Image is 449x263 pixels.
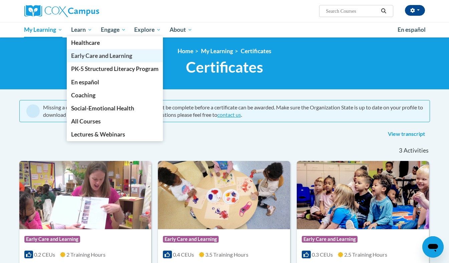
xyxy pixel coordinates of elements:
a: Social-Emotional Health [67,102,163,115]
a: My Learning [20,22,67,37]
span: 2 Training Hours [66,251,105,258]
span: Lectures & Webinars [71,131,125,138]
span: Explore [134,26,161,34]
span: 3.5 Training Hours [205,251,248,258]
a: Lectures & Webinars [67,128,163,141]
span: Certificates [186,58,263,76]
img: Course Logo [297,161,429,229]
img: Course Logo [158,161,290,229]
span: Activities [404,147,429,154]
span: Early Care and Learning [163,236,219,243]
a: Coaching [67,89,163,102]
a: All Courses [67,115,163,128]
a: Cox Campus [24,5,151,17]
span: Learn [71,26,92,34]
div: Main menu [14,22,435,37]
a: Early Care and Learning [67,49,163,62]
span: My Learning [24,26,62,34]
input: Search Courses [325,7,379,15]
span: 2.5 Training Hours [344,251,387,258]
span: Healthcare [71,39,100,46]
a: Explore [130,22,165,37]
span: 0.2 CEUs [34,251,55,258]
a: About [165,22,197,37]
img: Course Logo [19,161,152,229]
a: En español [393,23,430,37]
div: Missing a certificate? All lessons within a course must be complete before a certificate can be a... [43,104,423,118]
iframe: Button to launch messaging window [422,236,444,258]
a: Learn [67,22,96,37]
span: About [170,26,192,34]
span: 0.4 CEUs [173,251,194,258]
button: Account Settings [405,5,425,16]
button: Search [379,7,389,15]
span: Social-Emotional Health [71,105,134,112]
span: 3 [399,147,402,154]
span: Coaching [71,92,95,99]
a: My Learning [201,48,233,55]
a: Healthcare [67,36,163,49]
span: En español [71,79,99,86]
a: Engage [96,22,130,37]
a: En español [67,76,163,89]
a: PK-5 Structured Literacy Program [67,62,163,75]
span: Early Care and Learning [302,236,358,243]
a: contact us [217,111,241,118]
span: 0.3 CEUs [312,251,333,258]
img: Cox Campus [24,5,99,17]
span: PK-5 Structured Literacy Program [71,65,159,72]
span: Early Care and Learning [24,236,80,243]
span: Engage [101,26,126,34]
a: View transcript [383,129,430,140]
span: All Courses [71,118,101,125]
span: En español [398,26,426,33]
span: Early Care and Learning [71,52,132,59]
a: Certificates [241,48,271,55]
a: Home [178,48,193,55]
